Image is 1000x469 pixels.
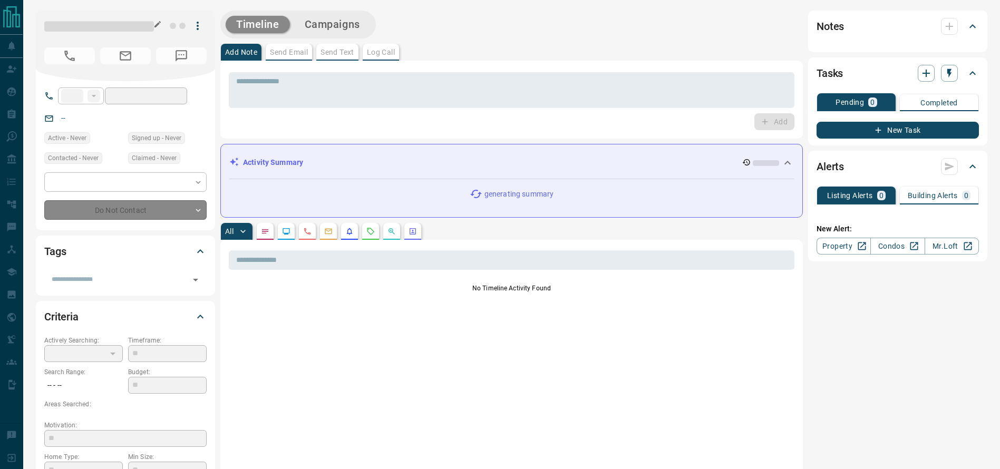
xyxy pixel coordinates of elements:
[817,158,844,175] h2: Alerts
[243,157,303,168] p: Activity Summary
[817,18,844,35] h2: Notes
[229,284,794,293] p: No Timeline Activity Found
[484,189,554,200] p: generating summary
[229,153,794,172] div: Activity Summary
[345,227,354,236] svg: Listing Alerts
[44,304,207,329] div: Criteria
[44,452,123,462] p: Home Type:
[128,336,207,345] p: Timeframe:
[132,153,177,163] span: Claimed - Never
[48,133,86,143] span: Active - Never
[964,192,968,199] p: 0
[387,227,396,236] svg: Opportunities
[44,243,66,260] h2: Tags
[156,47,207,64] span: No Number
[303,227,312,236] svg: Calls
[817,61,979,86] div: Tasks
[48,153,99,163] span: Contacted - Never
[226,16,290,33] button: Timeline
[100,47,151,64] span: No Email
[128,367,207,377] p: Budget:
[817,122,979,139] button: New Task
[409,227,417,236] svg: Agent Actions
[836,99,864,106] p: Pending
[817,154,979,179] div: Alerts
[324,227,333,236] svg: Emails
[870,99,875,106] p: 0
[366,227,375,236] svg: Requests
[817,238,871,255] a: Property
[44,336,123,345] p: Actively Searching:
[44,308,79,325] h2: Criteria
[132,133,181,143] span: Signed up - Never
[920,99,958,106] p: Completed
[225,228,234,235] p: All
[282,227,290,236] svg: Lead Browsing Activity
[925,238,979,255] a: Mr.Loft
[44,421,207,430] p: Motivation:
[188,272,203,287] button: Open
[261,227,269,236] svg: Notes
[44,200,207,220] div: Do Not Contact
[44,367,123,377] p: Search Range:
[44,377,123,394] p: -- - --
[870,238,925,255] a: Condos
[44,239,207,264] div: Tags
[225,48,257,56] p: Add Note
[44,399,207,409] p: Areas Searched:
[817,14,979,39] div: Notes
[908,192,958,199] p: Building Alerts
[817,65,843,82] h2: Tasks
[827,192,873,199] p: Listing Alerts
[817,223,979,234] p: New Alert:
[128,452,207,462] p: Min Size:
[61,114,65,122] a: --
[879,192,884,199] p: 0
[294,16,371,33] button: Campaigns
[44,47,95,64] span: No Number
